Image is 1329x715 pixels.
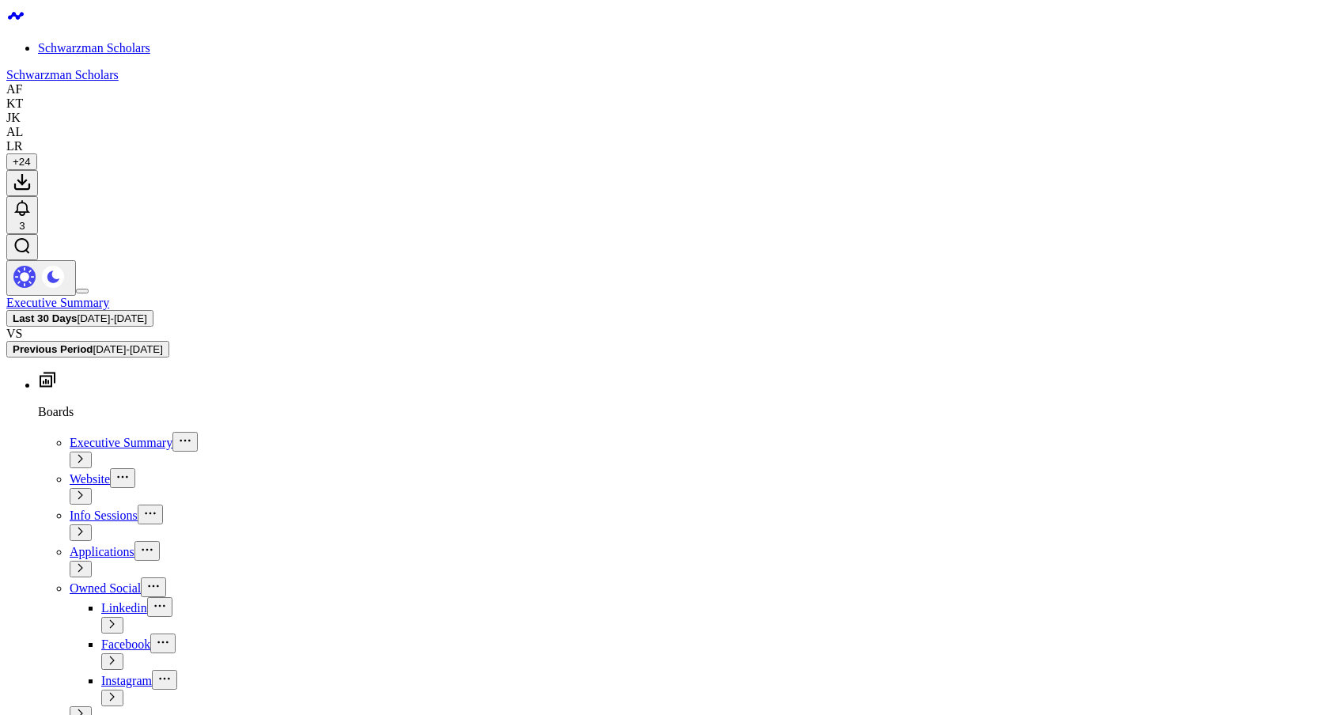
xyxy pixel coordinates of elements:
[70,509,138,522] a: Info Sessions
[70,581,141,595] a: Owned Social
[70,436,172,449] a: Executive Summary
[13,343,93,355] b: Previous Period
[101,601,147,615] a: Linkedin
[13,220,32,232] div: 3
[38,405,1323,419] p: Boards
[6,234,38,260] button: Open search
[78,312,147,324] span: [DATE] - [DATE]
[6,96,23,111] div: KT
[101,637,150,651] a: Facebook
[6,296,109,309] a: Executive Summary
[6,68,119,81] a: Schwarzman Scholars
[6,327,1323,341] div: VS
[13,156,31,168] span: + 24
[70,545,134,558] a: Applications
[6,341,169,357] button: Previous Period[DATE]-[DATE]
[93,343,162,355] span: [DATE] - [DATE]
[13,312,78,324] b: Last 30 Days
[6,82,22,96] div: AF
[6,153,37,170] button: +24
[6,111,21,125] div: JK
[6,139,22,153] div: LR
[6,310,153,327] button: Last 30 Days[DATE]-[DATE]
[6,196,38,234] button: 3
[38,41,150,55] a: Schwarzman Scholars
[70,472,110,486] a: Website
[6,125,23,139] div: AL
[101,674,152,687] a: Instagram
